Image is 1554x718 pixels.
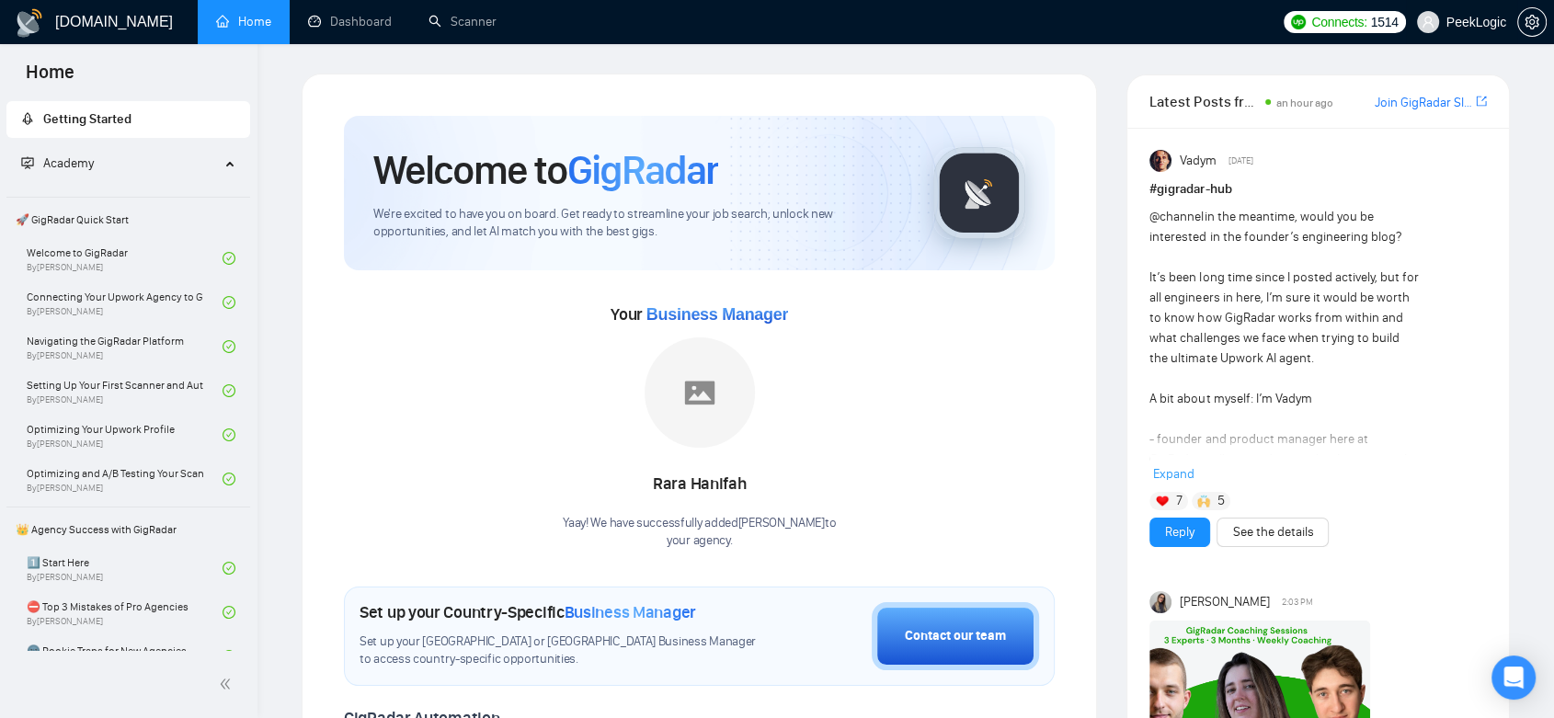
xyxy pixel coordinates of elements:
[223,252,235,265] span: check-circle
[1375,93,1472,113] a: Join GigRadar Slack Community
[27,238,223,279] a: Welcome to GigRadarBy[PERSON_NAME]
[8,511,248,548] span: 👑 Agency Success with GigRadar
[428,14,497,29] a: searchScanner
[563,532,836,550] p: your agency .
[43,155,94,171] span: Academy
[565,602,696,622] span: Business Manager
[308,14,392,29] a: dashboardDashboard
[646,305,788,324] span: Business Manager
[1476,93,1487,110] a: export
[1517,15,1547,29] a: setting
[1232,522,1313,542] a: See the details
[1517,7,1547,37] button: setting
[1371,12,1399,32] span: 1514
[27,592,223,633] a: ⛔ Top 3 Mistakes of Pro AgenciesBy[PERSON_NAME]
[223,384,235,397] span: check-circle
[1180,151,1217,171] span: Vadym
[21,112,34,125] span: rocket
[27,548,223,588] a: 1️⃣ Start HereBy[PERSON_NAME]
[1149,209,1204,224] span: @channel
[223,428,235,441] span: check-circle
[223,473,235,485] span: check-circle
[1491,655,1536,700] div: Open Intercom Messenger
[563,515,836,550] div: Yaay! We have successfully added [PERSON_NAME] to
[1149,518,1210,547] button: Reply
[1422,16,1434,28] span: user
[1228,153,1253,169] span: [DATE]
[905,626,1006,646] div: Contact our team
[1149,591,1171,613] img: Mariia Heshka
[216,14,271,29] a: homeHome
[1217,492,1225,510] span: 5
[219,675,237,693] span: double-left
[1197,495,1210,507] img: 🙌
[360,602,696,622] h1: Set up your Country-Specific
[1291,15,1306,29] img: upwork-logo.png
[8,201,248,238] span: 🚀 GigRadar Quick Start
[223,562,235,575] span: check-circle
[933,147,1025,239] img: gigradar-logo.png
[1518,15,1546,29] span: setting
[21,155,94,171] span: Academy
[15,8,44,38] img: logo
[1180,592,1270,612] span: [PERSON_NAME]
[43,111,131,127] span: Getting Started
[1149,150,1171,172] img: Vadym
[1311,12,1366,32] span: Connects:
[1156,495,1169,507] img: ❤️
[27,282,223,323] a: Connecting Your Upwork Agency to GigRadarBy[PERSON_NAME]
[11,59,89,97] span: Home
[223,606,235,619] span: check-circle
[223,650,235,663] span: check-circle
[567,145,718,195] span: GigRadar
[1282,594,1313,610] span: 2:03 PM
[1276,97,1333,109] span: an hour ago
[21,156,34,169] span: fund-projection-screen
[611,304,788,325] span: Your
[563,469,836,500] div: Rara Hanifah
[27,459,223,499] a: Optimizing and A/B Testing Your Scanner for Better ResultsBy[PERSON_NAME]
[373,206,904,241] span: We're excited to have you on board. Get ready to streamline your job search, unlock new opportuni...
[373,145,718,195] h1: Welcome to
[223,340,235,353] span: check-circle
[1149,90,1259,113] span: Latest Posts from the GigRadar Community
[645,337,755,448] img: placeholder.png
[1165,522,1194,542] a: Reply
[1153,466,1194,482] span: Expand
[27,636,223,677] a: 🌚 Rookie Traps for New Agencies
[1149,179,1487,199] h1: # gigradar-hub
[1476,94,1487,108] span: export
[360,633,768,668] span: Set up your [GEOGRAPHIC_DATA] or [GEOGRAPHIC_DATA] Business Manager to access country-specific op...
[223,296,235,309] span: check-circle
[1217,518,1329,547] button: See the details
[27,326,223,367] a: Navigating the GigRadar PlatformBy[PERSON_NAME]
[1176,492,1183,510] span: 7
[872,602,1039,670] button: Contact our team
[6,101,250,138] li: Getting Started
[27,415,223,455] a: Optimizing Your Upwork ProfileBy[PERSON_NAME]
[27,370,223,411] a: Setting Up Your First Scanner and Auto-BidderBy[PERSON_NAME]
